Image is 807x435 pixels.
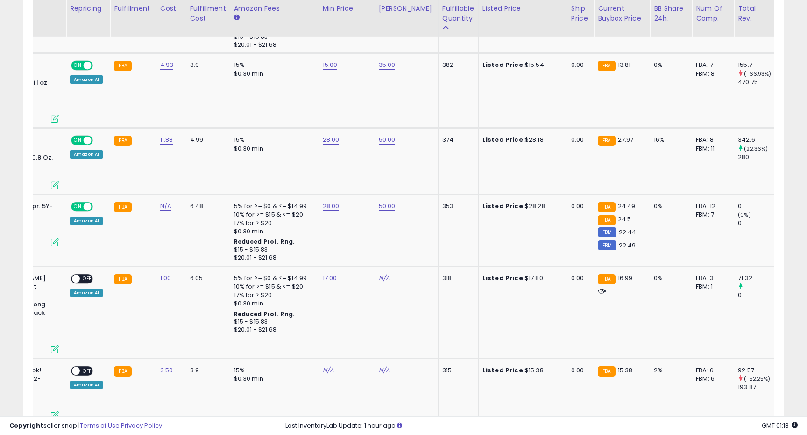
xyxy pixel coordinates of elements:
[234,210,311,219] div: 10% for >= $15 & <= $20
[234,219,311,227] div: 17% for > $20
[738,4,772,23] div: Total Rev.
[323,60,338,70] a: 15.00
[482,202,525,210] b: Listed Price:
[80,421,120,430] a: Terms of Use
[234,274,311,283] div: 5% for >= $0 & <= $14.99
[738,78,776,87] div: 470.75
[744,145,768,152] small: (22.36%)
[114,202,131,212] small: FBA
[234,246,311,254] div: $15 - $15.83
[482,274,560,283] div: $17.80
[618,135,634,144] span: 27.97
[234,299,311,308] div: $0.30 min
[379,135,396,145] a: 50.00
[234,145,311,153] div: $0.30 min
[738,153,776,161] div: 280
[696,4,730,23] div: Num of Comp.
[738,211,751,218] small: (0%)
[654,4,688,23] div: BB Share 24h.
[234,254,311,262] div: $20.01 - $21.68
[696,366,727,375] div: FBA: 6
[598,61,615,71] small: FBA
[234,70,311,78] div: $0.30 min
[379,4,434,14] div: [PERSON_NAME]
[598,215,615,225] small: FBA
[744,70,771,78] small: (-66.93%)
[190,136,223,144] div: 4.99
[618,202,636,210] span: 24.49
[234,136,311,144] div: 15%
[482,4,563,14] div: Listed Price
[285,421,798,430] div: Last InventoryLab Update: 1 hour ago.
[9,421,162,430] div: seller snap | |
[482,366,560,375] div: $15.38
[598,4,646,23] div: Current Buybox Price
[598,202,615,212] small: FBA
[80,367,95,375] span: OFF
[160,202,171,211] a: N/A
[234,41,311,49] div: $20.01 - $21.68
[482,366,525,375] b: Listed Price:
[379,60,396,70] a: 35.00
[234,326,311,334] div: $20.01 - $21.68
[234,227,311,236] div: $0.30 min
[696,136,727,144] div: FBA: 8
[9,421,43,430] strong: Copyright
[234,33,311,41] div: $15 - $15.83
[442,202,471,210] div: 353
[696,202,727,210] div: FBA: 12
[234,318,311,326] div: $15 - $15.83
[323,4,371,14] div: Min Price
[618,60,631,69] span: 13.81
[482,135,525,144] b: Listed Price:
[70,289,103,297] div: Amazon AI
[654,366,685,375] div: 2%
[379,366,390,375] a: N/A
[738,291,776,299] div: 0
[618,366,633,375] span: 15.38
[738,202,776,210] div: 0
[571,366,587,375] div: 0.00
[72,137,84,145] span: ON
[379,274,390,283] a: N/A
[482,202,560,210] div: $28.28
[571,202,587,210] div: 0.00
[738,383,776,391] div: 193.87
[234,14,240,22] small: Amazon Fees.
[234,61,311,69] div: 15%
[234,238,295,246] b: Reduced Prof. Rng.
[323,135,340,145] a: 28.00
[190,202,223,210] div: 6.48
[738,61,776,69] div: 155.7
[696,61,727,69] div: FBA: 7
[114,4,152,14] div: Fulfillment
[442,366,471,375] div: 315
[618,215,631,224] span: 24.5
[598,136,615,146] small: FBA
[654,274,685,283] div: 0%
[190,274,223,283] div: 6.05
[72,203,84,210] span: ON
[744,375,770,383] small: (-52.25%)
[114,366,131,377] small: FBA
[654,136,685,144] div: 16%
[114,136,131,146] small: FBA
[619,228,637,237] span: 22.44
[442,136,471,144] div: 374
[114,61,131,71] small: FBA
[619,241,636,250] span: 22.49
[234,4,315,14] div: Amazon Fees
[696,70,727,78] div: FBM: 8
[762,421,798,430] span: 2025-10-14 01:18 GMT
[160,366,173,375] a: 3.50
[738,219,776,227] div: 0
[571,4,590,23] div: Ship Price
[571,61,587,69] div: 0.00
[190,61,223,69] div: 3.9
[696,145,727,153] div: FBM: 11
[92,62,106,70] span: OFF
[70,381,103,389] div: Amazon AI
[121,421,162,430] a: Privacy Policy
[70,150,103,159] div: Amazon AI
[598,240,616,250] small: FBM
